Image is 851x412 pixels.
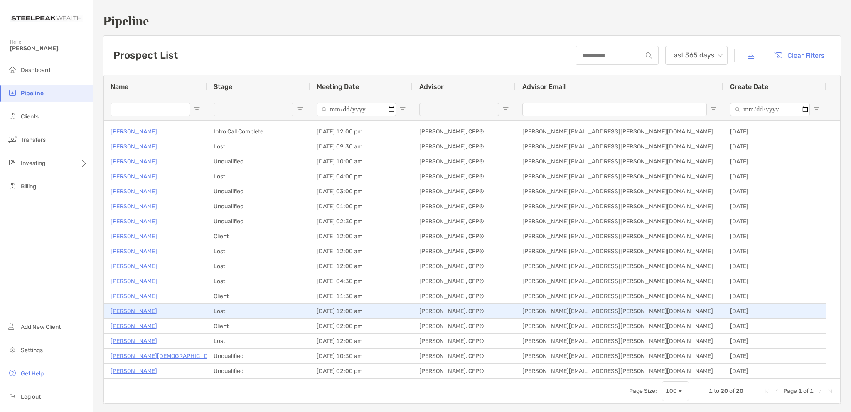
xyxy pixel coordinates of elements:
[783,387,797,395] span: Page
[763,388,770,395] div: First Page
[723,319,826,333] div: [DATE]
[111,126,157,137] p: [PERSON_NAME]
[111,291,157,301] p: [PERSON_NAME]
[310,274,413,289] div: [DATE] 04:30 pm
[10,45,88,52] span: [PERSON_NAME]!
[413,259,516,274] div: [PERSON_NAME], CFP®
[810,387,814,395] span: 1
[413,244,516,259] div: [PERSON_NAME], CFP®
[817,388,824,395] div: Next Page
[516,334,723,348] div: [PERSON_NAME][EMAIL_ADDRESS][PERSON_NAME][DOMAIN_NAME]
[21,347,43,354] span: Settings
[310,334,413,348] div: [DATE] 12:00 am
[111,156,157,167] a: [PERSON_NAME]
[111,306,157,316] a: [PERSON_NAME]
[516,289,723,303] div: [PERSON_NAME][EMAIL_ADDRESS][PERSON_NAME][DOMAIN_NAME]
[21,136,46,143] span: Transfers
[111,216,157,227] p: [PERSON_NAME]
[723,229,826,244] div: [DATE]
[729,387,735,395] span: of
[413,349,516,363] div: [PERSON_NAME], CFP®
[310,229,413,244] div: [DATE] 12:00 am
[207,319,310,333] div: Client
[516,124,723,139] div: [PERSON_NAME][EMAIL_ADDRESS][PERSON_NAME][DOMAIN_NAME]
[723,199,826,214] div: [DATE]
[827,388,834,395] div: Last Page
[310,169,413,184] div: [DATE] 04:00 pm
[813,106,820,113] button: Open Filter Menu
[111,261,157,271] a: [PERSON_NAME]
[516,259,723,274] div: [PERSON_NAME][EMAIL_ADDRESS][PERSON_NAME][DOMAIN_NAME]
[730,103,810,116] input: Create Date Filter Input
[21,323,61,331] span: Add New Client
[413,154,516,169] div: [PERSON_NAME], CFP®
[111,351,220,361] a: [PERSON_NAME][DEMOGRAPHIC_DATA]
[310,124,413,139] div: [DATE] 12:00 pm
[723,124,826,139] div: [DATE]
[413,274,516,289] div: [PERSON_NAME], CFP®
[798,387,802,395] span: 1
[522,103,707,116] input: Advisor Email Filter Input
[111,276,157,286] a: [PERSON_NAME]
[413,214,516,229] div: [PERSON_NAME], CFP®
[516,214,723,229] div: [PERSON_NAME][EMAIL_ADDRESS][PERSON_NAME][DOMAIN_NAME]
[413,124,516,139] div: [PERSON_NAME], CFP®
[723,184,826,199] div: [DATE]
[413,304,516,318] div: [PERSON_NAME], CFP®
[413,169,516,184] div: [PERSON_NAME], CFP®
[723,349,826,363] div: [DATE]
[21,113,39,120] span: Clients
[194,106,200,113] button: Open Filter Menu
[516,244,723,259] div: [PERSON_NAME][EMAIL_ADDRESS][PERSON_NAME][DOMAIN_NAME]
[7,111,17,121] img: clients icon
[723,154,826,169] div: [DATE]
[207,334,310,348] div: Lost
[111,231,157,242] a: [PERSON_NAME]
[723,214,826,229] div: [DATE]
[207,214,310,229] div: Unqualified
[767,46,831,64] button: Clear Filters
[516,184,723,199] div: [PERSON_NAME][EMAIL_ADDRESS][PERSON_NAME][DOMAIN_NAME]
[413,334,516,348] div: [PERSON_NAME], CFP®
[7,158,17,168] img: investing icon
[310,244,413,259] div: [DATE] 12:00 am
[111,186,157,197] a: [PERSON_NAME]
[773,388,780,395] div: Previous Page
[310,289,413,303] div: [DATE] 11:30 am
[723,274,826,289] div: [DATE]
[714,387,719,395] span: to
[413,319,516,333] div: [PERSON_NAME], CFP®
[207,364,310,378] div: Unqualified
[723,289,826,303] div: [DATE]
[413,229,516,244] div: [PERSON_NAME], CFP®
[317,103,396,116] input: Meeting Date Filter Input
[21,90,44,97] span: Pipeline
[709,387,713,395] span: 1
[670,46,723,64] span: Last 365 days
[736,387,743,395] span: 20
[111,171,157,182] p: [PERSON_NAME]
[207,199,310,214] div: Unqualified
[516,154,723,169] div: [PERSON_NAME][EMAIL_ADDRESS][PERSON_NAME][DOMAIN_NAME]
[103,13,841,29] h1: Pipeline
[111,336,157,346] a: [PERSON_NAME]
[723,364,826,378] div: [DATE]
[723,169,826,184] div: [DATE]
[723,334,826,348] div: [DATE]
[516,304,723,318] div: [PERSON_NAME][EMAIL_ADDRESS][PERSON_NAME][DOMAIN_NAME]
[207,154,310,169] div: Unqualified
[723,139,826,154] div: [DATE]
[723,259,826,274] div: [DATE]
[310,184,413,199] div: [DATE] 03:00 pm
[214,83,232,91] span: Stage
[111,201,157,212] a: [PERSON_NAME]
[516,229,723,244] div: [PERSON_NAME][EMAIL_ADDRESS][PERSON_NAME][DOMAIN_NAME]
[723,304,826,318] div: [DATE]
[111,321,157,331] a: [PERSON_NAME]
[21,370,44,377] span: Get Help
